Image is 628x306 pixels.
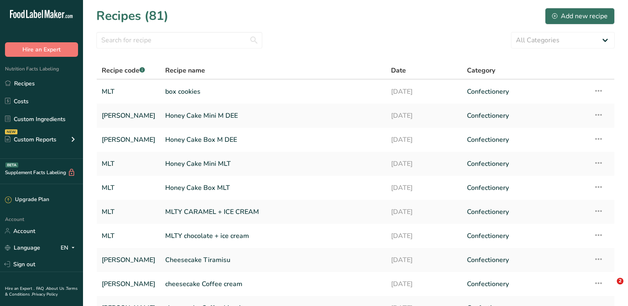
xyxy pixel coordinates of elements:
[32,291,58,297] a: Privacy Policy
[552,11,608,21] div: Add new recipe
[467,107,584,124] a: Confectionery
[96,7,169,25] h1: Recipes (81)
[165,251,381,269] a: Cheesecake Tiramisu
[5,286,78,297] a: Terms & Conditions .
[391,179,457,197] a: [DATE]
[467,179,584,197] a: Confectionery
[165,275,381,293] a: cheesecake Coffee cream
[467,83,584,100] a: Confectionery
[36,286,46,291] a: FAQ .
[545,8,615,24] button: Add new recipe
[467,227,584,245] a: Confectionery
[600,278,620,298] iframe: Intercom live chat
[102,66,145,75] span: Recipe code
[46,286,66,291] a: About Us .
[391,66,406,75] span: Date
[391,131,457,148] a: [DATE]
[61,243,78,253] div: EN
[96,32,262,49] input: Search for recipe
[391,227,457,245] a: [DATE]
[467,131,584,148] a: Confectionery
[102,203,155,221] a: MLT
[391,251,457,269] a: [DATE]
[165,107,381,124] a: Honey Cake Mini M DEE
[467,275,584,293] a: Confectionery
[165,227,381,245] a: MLTY chocolate + ice cream
[467,155,584,172] a: Confectionery
[102,275,155,293] a: [PERSON_NAME]
[102,251,155,269] a: [PERSON_NAME]
[102,155,155,172] a: MLT
[617,278,623,284] span: 2
[165,131,381,148] a: Honey Cake Box M DEE
[102,131,155,148] a: [PERSON_NAME]
[391,203,457,221] a: [DATE]
[5,196,49,204] div: Upgrade Plan
[165,66,205,75] span: Recipe name
[467,203,584,221] a: Confectionery
[102,227,155,245] a: MLT
[391,155,457,172] a: [DATE]
[102,179,155,197] a: MLT
[467,66,495,75] span: Category
[102,83,155,100] a: MLT
[165,179,381,197] a: Honey Cake Box MLT
[5,240,40,255] a: Language
[467,251,584,269] a: Confectionery
[5,286,34,291] a: Hire an Expert .
[5,42,78,57] button: Hire an Expert
[102,107,155,124] a: [PERSON_NAME]
[5,163,18,168] div: BETA
[5,129,17,134] div: NEW
[391,275,457,293] a: [DATE]
[165,155,381,172] a: Honey Cake Mini MLT
[391,83,457,100] a: [DATE]
[165,83,381,100] a: box cookies
[5,135,56,144] div: Custom Reports
[391,107,457,124] a: [DATE]
[165,203,381,221] a: MLTY CARAMEL + ICE CREAM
